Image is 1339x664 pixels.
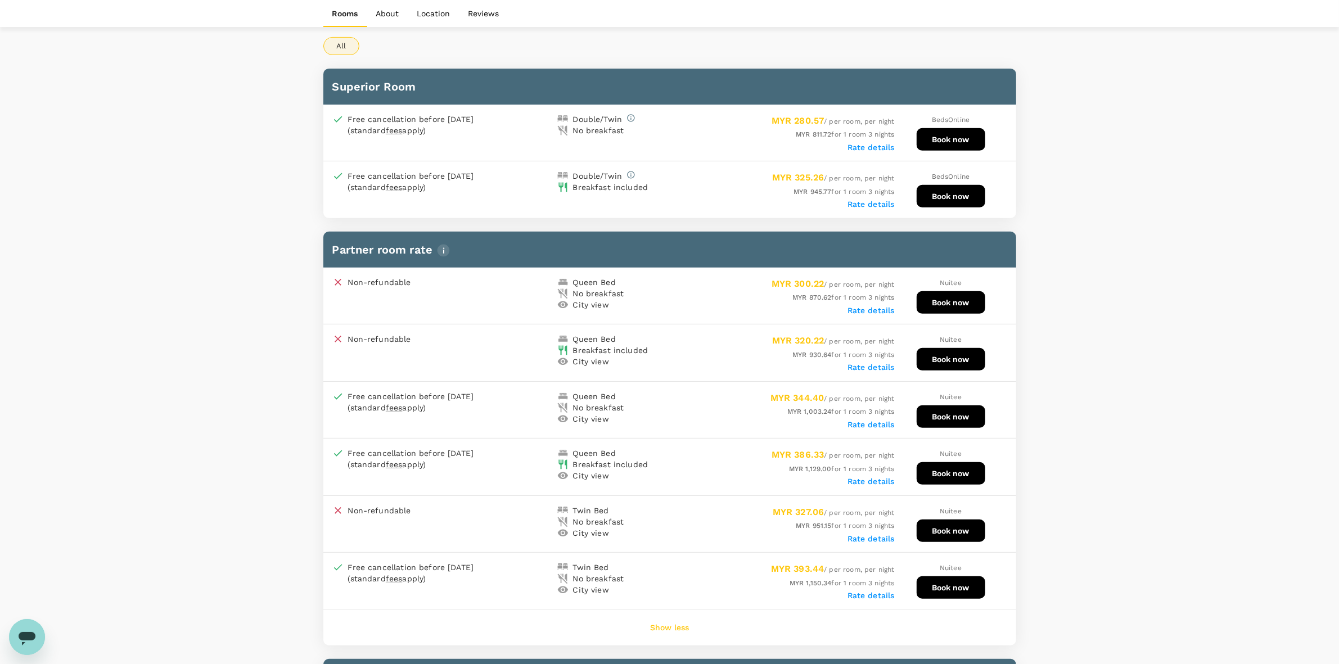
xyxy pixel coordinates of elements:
[573,402,624,413] div: No breakfast
[348,277,411,288] p: Non-refundable
[348,391,500,413] div: Free cancellation before [DATE] (standard apply)
[573,125,624,136] div: No breakfast
[847,363,895,372] label: Rate details
[573,527,609,539] div: City view
[917,348,985,371] button: Book now
[932,116,970,124] span: BedsOnline
[940,564,962,572] span: Nuitee
[573,114,623,125] div: Double/Twin
[573,170,623,182] div: Double/Twin
[386,460,403,469] span: fees
[634,615,705,642] button: Show less
[770,395,895,403] span: / per room, per night
[573,413,609,424] div: City view
[796,130,894,138] span: for 1 room 3 nights
[847,306,895,315] label: Rate details
[772,335,824,346] span: MYR 320.22
[348,333,411,345] p: Non-refundable
[917,576,985,599] button: Book now
[573,277,616,288] div: Queen Bed
[348,505,411,516] p: Non-refundable
[789,465,895,473] span: for 1 room 3 nights
[573,356,609,367] div: City view
[792,293,832,301] span: MYR 870.62
[557,333,569,345] img: king-bed-icon
[557,391,569,402] img: king-bed-icon
[789,465,832,473] span: MYR 1,129.00
[917,405,985,428] button: Book now
[417,8,450,19] p: Location
[348,170,500,193] div: Free cancellation before [DATE] (standard apply)
[770,392,824,403] span: MYR 344.40
[940,279,962,287] span: Nuitee
[573,470,609,481] div: City view
[332,78,1007,96] h6: Superior Room
[772,115,824,126] span: MYR 280.57
[917,462,985,485] button: Book now
[573,584,609,595] div: City view
[917,185,985,207] button: Book now
[573,505,609,516] div: Twin Bed
[796,522,832,530] span: MYR 951.15
[573,345,648,356] div: Breakfast included
[557,170,569,182] img: double-bed-icon
[771,566,895,573] span: / per room, per night
[940,336,962,344] span: Nuitee
[332,8,358,19] p: Rooms
[847,143,895,152] label: Rate details
[792,351,894,359] span: for 1 room 3 nights
[796,130,832,138] span: MYR 811.72
[573,516,624,527] div: No breakfast
[557,448,569,459] img: king-bed-icon
[772,449,824,460] span: MYR 386.33
[772,118,895,125] span: / per room, per night
[348,114,500,136] div: Free cancellation before [DATE] (standard apply)
[323,37,359,55] button: All
[772,281,895,288] span: / per room, per night
[772,451,895,459] span: / per room, per night
[573,573,624,584] div: No breakfast
[847,420,895,429] label: Rate details
[940,507,962,515] span: Nuitee
[917,520,985,542] button: Book now
[557,114,569,125] img: double-bed-icon
[847,591,895,600] label: Rate details
[557,505,569,516] img: double-bed-icon
[573,459,648,470] div: Breakfast included
[573,299,609,310] div: City view
[386,183,403,192] span: fees
[573,182,648,193] div: Breakfast included
[792,351,832,359] span: MYR 930.64
[792,293,894,301] span: for 1 room 3 nights
[772,278,824,289] span: MYR 300.22
[573,391,616,402] div: Queen Bed
[771,563,824,574] span: MYR 393.44
[557,277,569,288] img: king-bed-icon
[932,173,970,180] span: BedsOnline
[940,450,962,458] span: Nuitee
[917,128,985,151] button: Book now
[794,188,894,196] span: for 1 room 3 nights
[9,619,45,655] iframe: Button to launch messaging window
[790,579,832,587] span: MYR 1,150.34
[437,244,450,257] img: info-tooltip-icon
[348,448,500,470] div: Free cancellation before [DATE] (standard apply)
[348,562,500,584] div: Free cancellation before [DATE] (standard apply)
[573,288,624,299] div: No breakfast
[796,522,894,530] span: for 1 room 3 nights
[376,8,399,19] p: About
[468,8,499,19] p: Reviews
[847,200,895,209] label: Rate details
[772,174,895,182] span: / per room, per night
[847,477,895,486] label: Rate details
[573,562,609,573] div: Twin Bed
[386,574,403,583] span: fees
[787,408,895,415] span: for 1 room 3 nights
[787,408,832,415] span: MYR 1,003.24
[386,403,403,412] span: fees
[940,393,962,401] span: Nuitee
[332,241,1007,259] h6: Partner room rate
[794,188,832,196] span: MYR 945.77
[772,172,824,183] span: MYR 325.26
[847,534,895,543] label: Rate details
